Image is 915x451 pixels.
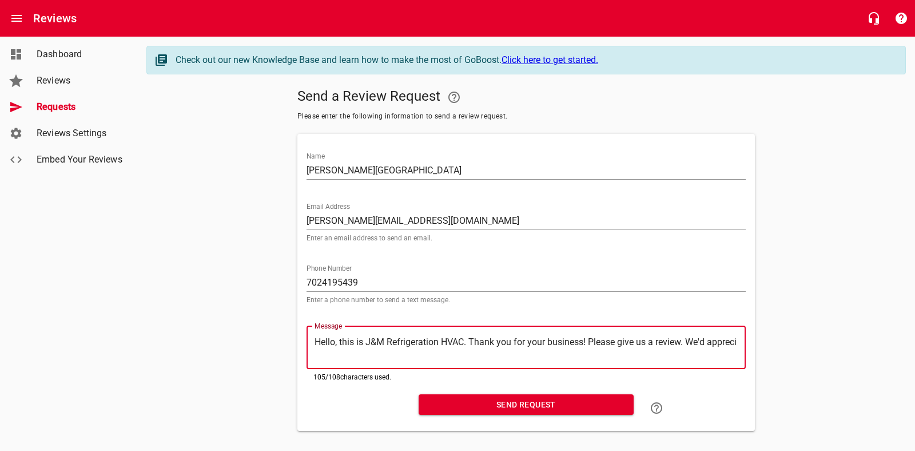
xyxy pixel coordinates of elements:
button: Open drawer [3,5,30,32]
h6: Reviews [33,9,77,27]
span: Embed Your Reviews [37,153,124,167]
textarea: Hello, this is J&M Refrigeration HVAC. Thank you for your business! Please give us a review. We'd... [315,337,738,358]
span: Please enter the following information to send a review request. [297,111,755,122]
label: Name [307,153,325,160]
button: Live Chat [860,5,888,32]
a: Click here to get started. [502,54,598,65]
h5: Send a Review Request [297,84,755,111]
button: Send Request [419,394,634,416]
span: Reviews Settings [37,126,124,140]
p: Enter a phone number to send a text message. [307,296,746,303]
label: Phone Number [307,265,352,272]
span: Requests [37,100,124,114]
p: Enter an email address to send an email. [307,235,746,242]
button: Support Portal [888,5,915,32]
div: Check out our new Knowledge Base and learn how to make the most of GoBoost. [176,53,894,67]
a: Learn how to "Send a Review Request" [643,394,670,422]
span: Reviews [37,74,124,88]
a: Your Google or Facebook account must be connected to "Send a Review Request" [440,84,468,111]
label: Email Address [307,203,350,210]
span: Dashboard [37,48,124,61]
span: 105 / 108 characters used. [313,373,391,381]
span: Send Request [428,398,624,412]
